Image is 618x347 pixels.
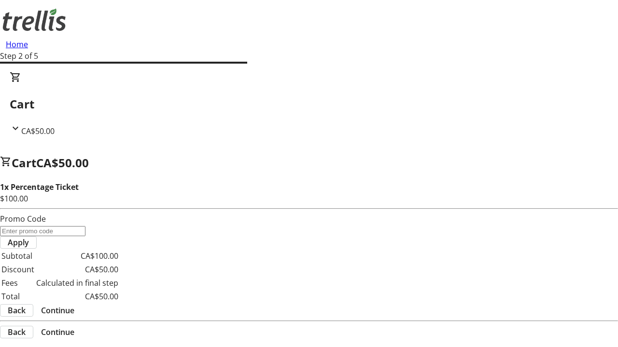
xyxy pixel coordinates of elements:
td: CA$50.00 [36,290,119,303]
td: Discount [1,263,35,276]
span: CA$50.00 [21,126,55,136]
td: CA$100.00 [36,250,119,262]
td: CA$50.00 [36,263,119,276]
button: Continue [33,326,82,338]
td: Calculated in final step [36,277,119,289]
td: Total [1,290,35,303]
span: Continue [41,326,74,338]
div: CartCA$50.00 [10,71,608,137]
td: Subtotal [1,250,35,262]
span: Apply [8,237,29,248]
span: Back [8,305,26,316]
span: Continue [41,305,74,316]
button: Continue [33,305,82,316]
span: CA$50.00 [36,155,89,171]
span: Back [8,326,26,338]
span: Cart [12,155,36,171]
td: Fees [1,277,35,289]
h2: Cart [10,95,608,113]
